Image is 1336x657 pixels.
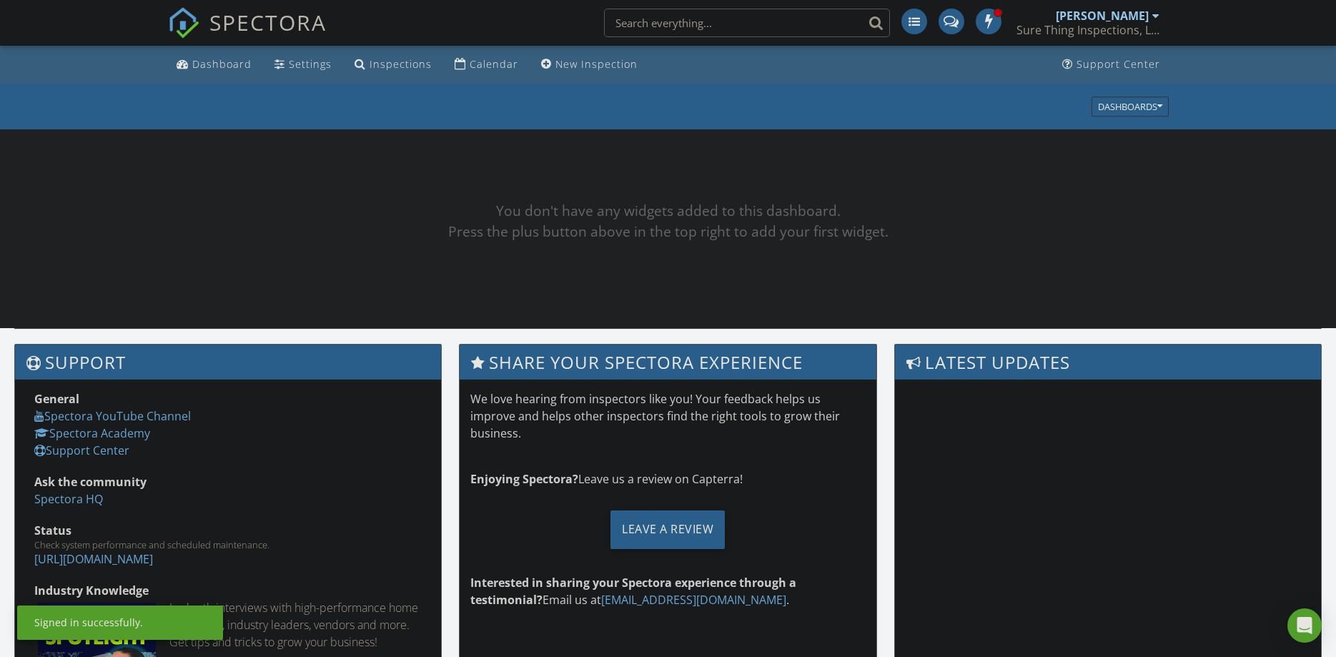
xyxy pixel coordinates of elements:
a: Support Center [34,443,129,458]
a: Settings [269,51,337,78]
a: [URL][DOMAIN_NAME] [34,551,153,567]
div: [PERSON_NAME] [1056,9,1149,23]
div: You don't have any widgets added to this dashboard. [14,201,1322,222]
div: Support Center [1077,57,1160,71]
strong: Interested in sharing your Spectora experience through a testimonial? [470,575,796,608]
strong: General [34,391,79,407]
h3: Support [15,345,441,380]
div: Ask the community [34,473,422,490]
div: Dashboard [192,57,252,71]
h3: Latest Updates [895,345,1321,380]
div: Check system performance and scheduled maintenance. [34,539,422,550]
p: Leave us a review on Capterra! [470,470,866,488]
a: Spectora YouTube Channel [34,408,191,424]
button: Dashboards [1092,97,1169,117]
div: Dashboards [1098,102,1162,112]
h3: Share Your Spectora Experience [460,345,877,380]
a: Support Center [1057,51,1166,78]
p: We love hearing from inspectors like you! Your feedback helps us improve and helps other inspecto... [470,390,866,442]
div: Calendar [470,57,518,71]
div: Inspections [370,57,432,71]
a: Inspections [349,51,437,78]
div: Leave a Review [610,510,725,549]
a: Calendar [449,51,524,78]
div: New Inspection [555,57,638,71]
input: Search everything... [604,9,890,37]
div: Industry Knowledge [34,582,422,599]
div: Settings [289,57,332,71]
a: Spectora Academy [34,425,150,441]
img: The Best Home Inspection Software - Spectora [168,7,199,39]
div: Sure Thing Inspections, LLC [1016,23,1159,37]
div: Press the plus button above in the top right to add your first widget. [14,222,1322,242]
a: [EMAIL_ADDRESS][DOMAIN_NAME] [601,592,786,608]
a: Leave a Review [470,499,866,560]
a: Spectora HQ [34,491,103,507]
div: Status [34,522,422,539]
a: Dashboard [171,51,257,78]
span: SPECTORA [209,7,327,37]
a: SPECTORA [168,19,327,49]
p: Email us at . [470,574,866,608]
div: Open Intercom Messenger [1287,608,1322,643]
div: Signed in successfully. [34,616,143,630]
a: New Inspection [535,51,643,78]
strong: Enjoying Spectora? [470,471,578,487]
div: In-depth interviews with high-performance home inspectors, industry leaders, vendors and more. Ge... [169,599,422,651]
